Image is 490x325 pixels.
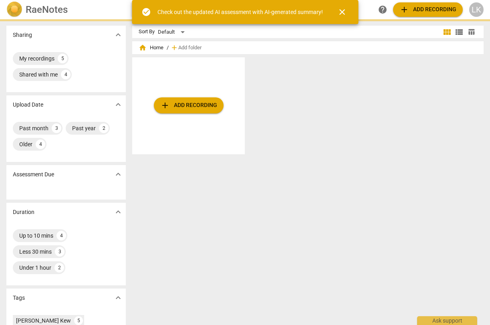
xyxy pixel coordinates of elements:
div: Up to 10 mins [19,232,53,240]
div: 4 [36,139,45,149]
span: close [337,7,347,17]
span: expand_more [113,207,123,217]
button: Show more [112,168,124,180]
button: Table view [465,26,477,38]
a: LogoRaeNotes [6,2,124,18]
div: Default [158,26,188,38]
span: / [167,45,169,51]
button: Show more [112,29,124,41]
button: Close [333,2,352,22]
div: Ask support [417,316,477,325]
button: Upload [154,97,224,113]
button: LK [469,2,484,17]
div: Sort By [139,29,155,35]
button: Show more [112,292,124,304]
div: Past month [19,124,48,132]
div: 5 [74,316,83,325]
div: Under 1 hour [19,264,51,272]
span: Add folder [178,45,202,51]
span: expand_more [113,293,123,303]
p: Duration [13,208,34,216]
div: Check out the updated AI assessment with AI-generated summary! [157,8,323,16]
button: Tile view [441,26,453,38]
p: Assessment Due [13,170,54,179]
div: My recordings [19,55,54,63]
div: 5 [58,54,67,63]
span: add [170,44,178,52]
span: Add recording [160,101,217,110]
button: Upload [393,2,463,17]
span: table_chart [468,28,475,36]
div: 4 [61,70,71,79]
a: Help [375,2,390,17]
img: Logo [6,2,22,18]
div: Less 30 mins [19,248,52,256]
span: Add recording [399,5,456,14]
button: Show more [112,206,124,218]
div: 2 [99,123,109,133]
span: check_circle [141,7,151,17]
span: expand_more [113,170,123,179]
div: 3 [52,123,61,133]
div: 3 [55,247,65,256]
span: add [160,101,170,110]
div: 2 [54,263,64,273]
span: help [378,5,387,14]
div: Shared with me [19,71,58,79]
div: Older [19,140,32,148]
div: 4 [56,231,66,240]
button: Show more [112,99,124,111]
p: Tags [13,294,25,302]
span: view_list [454,27,464,37]
div: [PERSON_NAME] Kew [16,317,71,325]
p: Upload Date [13,101,43,109]
span: add [399,5,409,14]
span: home [139,44,147,52]
span: view_module [442,27,452,37]
h2: RaeNotes [26,4,68,15]
button: List view [453,26,465,38]
span: expand_more [113,30,123,40]
div: Past year [72,124,96,132]
span: expand_more [113,100,123,109]
p: Sharing [13,31,32,39]
span: Home [139,44,163,52]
